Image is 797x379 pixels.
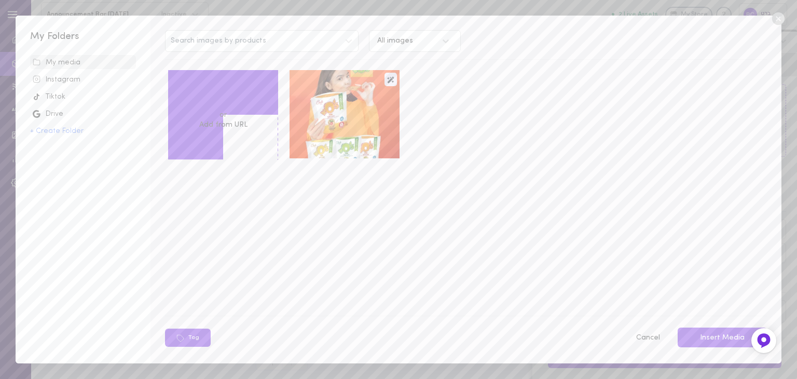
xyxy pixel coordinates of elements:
[629,327,666,349] button: Cancel
[33,75,133,85] div: Instagram
[171,37,266,45] span: Search images by products
[33,109,133,119] div: Drive
[199,121,248,129] span: Add from URL
[30,128,84,135] button: + Create Folder
[678,328,767,348] button: Insert Media
[30,32,79,42] span: My Folders
[199,100,248,110] label: Upload media
[150,16,781,363] div: Search images by productsAll imagesUpload mediaorAdd from URLimageTagCancelInsert Media
[33,58,133,68] div: My media
[199,110,248,120] span: or
[377,37,413,45] div: All images
[33,92,133,102] div: Tiktok
[30,55,136,70] span: unsorted
[756,333,772,348] img: Feedback Button
[165,329,211,347] button: Tag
